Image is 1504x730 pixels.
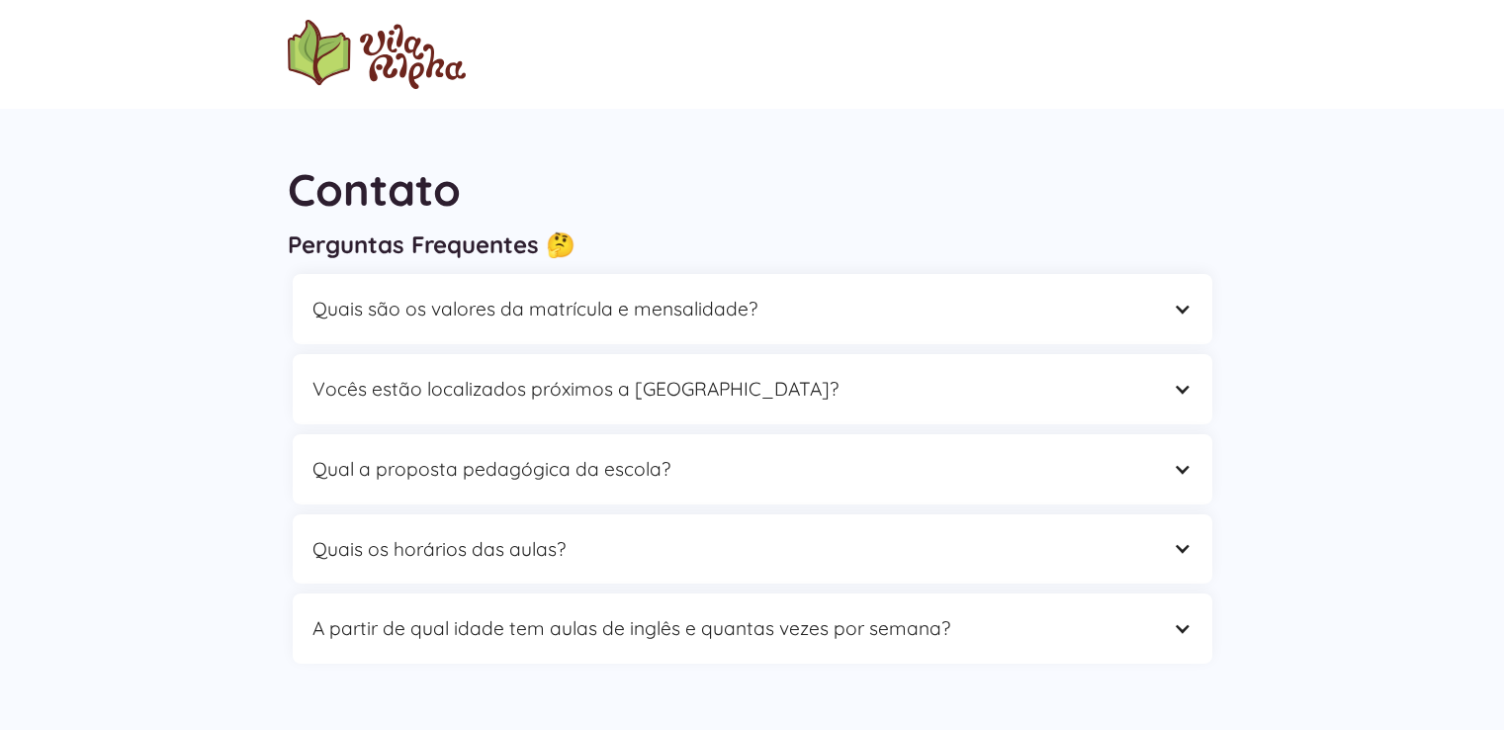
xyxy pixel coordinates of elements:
[288,20,466,89] a: home
[288,20,466,89] img: logo Escola Vila Alpha
[288,158,1217,221] h1: Contato
[312,294,1153,324] div: Quais são os valores da matrícula e mensalidade?
[293,514,1212,585] div: Quais os horários das aulas?
[293,434,1212,504] div: Qual a proposta pedagógica da escola?
[293,274,1212,344] div: Quais são os valores da matrícula e mensalidade?
[312,454,1153,485] div: Qual a proposta pedagógica da escola?
[293,593,1212,664] div: A partir de qual idade tem aulas de inglês e quantas vezes por semana?
[293,354,1212,424] div: Vocês estão localizados próximos a [GEOGRAPHIC_DATA]?
[288,229,1217,259] h3: Perguntas Frequentes 🤔
[312,613,1153,644] div: A partir de qual idade tem aulas de inglês e quantas vezes por semana?
[312,374,1153,405] div: Vocês estão localizados próximos a [GEOGRAPHIC_DATA]?
[312,534,1153,565] div: Quais os horários das aulas?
